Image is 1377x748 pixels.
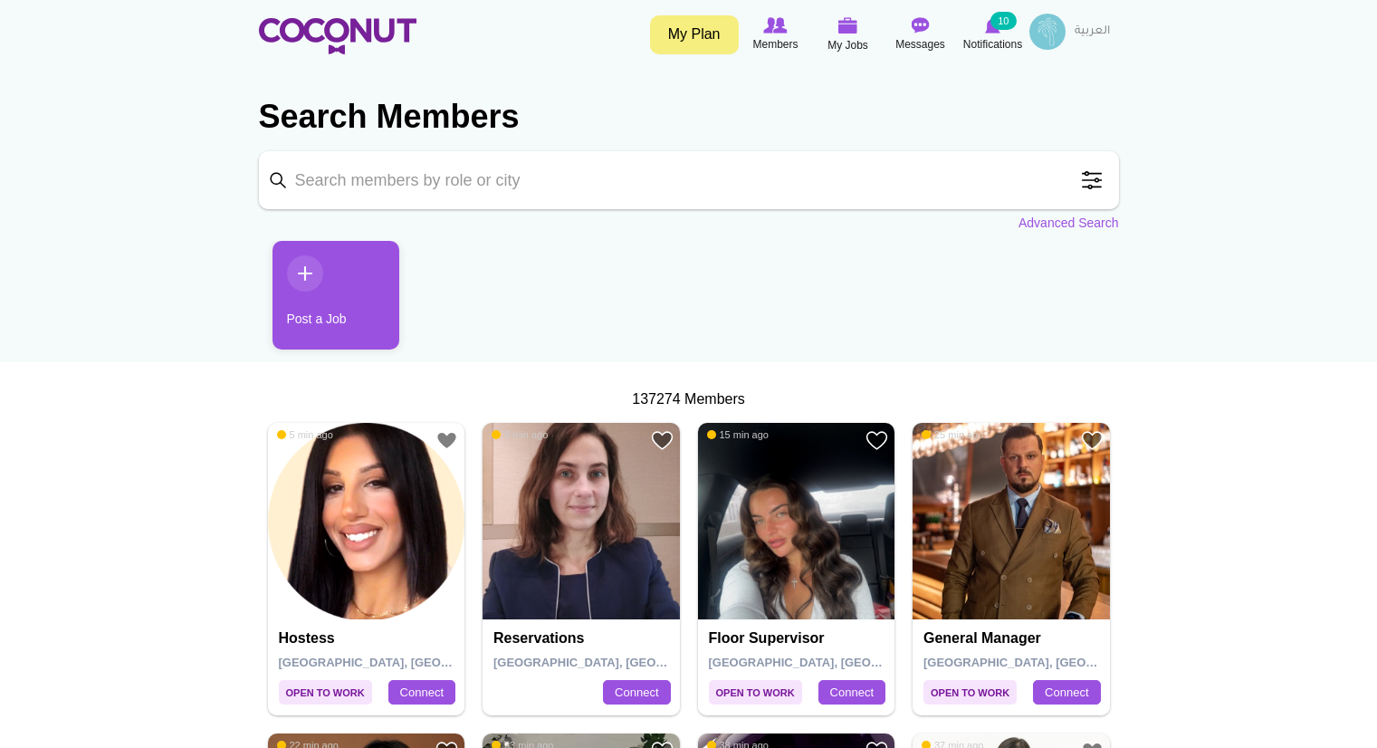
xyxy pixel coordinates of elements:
[1018,214,1119,232] a: Advanced Search
[603,680,670,705] a: Connect
[752,35,798,53] span: Members
[259,241,386,363] li: 1 / 1
[812,14,885,56] a: My Jobs My Jobs
[435,429,458,452] a: Add to Favourites
[259,95,1119,139] h2: Search Members
[493,630,674,647] h4: Reservations
[818,680,885,705] a: Connect
[273,241,399,350] a: Post a Job
[259,389,1119,410] div: 137274 Members
[912,17,930,34] img: Messages
[493,656,751,669] span: [GEOGRAPHIC_DATA], [GEOGRAPHIC_DATA]
[1033,680,1100,705] a: Connect
[923,630,1104,647] h4: General Manager
[985,17,1000,34] img: Notifications
[885,14,957,55] a: Messages Messages
[923,680,1017,705] span: Open to Work
[650,15,739,54] a: My Plan
[707,428,769,441] span: 15 min ago
[709,630,889,647] h4: Floor Supervisor
[865,429,888,452] a: Add to Favourites
[990,12,1016,30] small: 10
[1066,14,1119,50] a: العربية
[709,656,967,669] span: [GEOGRAPHIC_DATA], [GEOGRAPHIC_DATA]
[895,35,945,53] span: Messages
[279,680,372,705] span: Open to Work
[651,429,674,452] a: Add to Favourites
[922,428,983,441] span: 25 min ago
[827,36,868,54] span: My Jobs
[838,17,858,34] img: My Jobs
[963,35,1022,53] span: Notifications
[957,14,1029,55] a: Notifications Notifications 10
[1081,429,1104,452] a: Add to Favourites
[923,656,1181,669] span: [GEOGRAPHIC_DATA], [GEOGRAPHIC_DATA]
[740,14,812,55] a: Browse Members Members
[388,680,455,705] a: Connect
[763,17,787,34] img: Browse Members
[259,151,1119,209] input: Search members by role or city
[279,656,537,669] span: [GEOGRAPHIC_DATA], [GEOGRAPHIC_DATA]
[709,680,802,705] span: Open to Work
[492,428,548,441] span: 8 min ago
[259,18,416,54] img: Home
[277,428,333,441] span: 5 min ago
[279,630,459,647] h4: Hostess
